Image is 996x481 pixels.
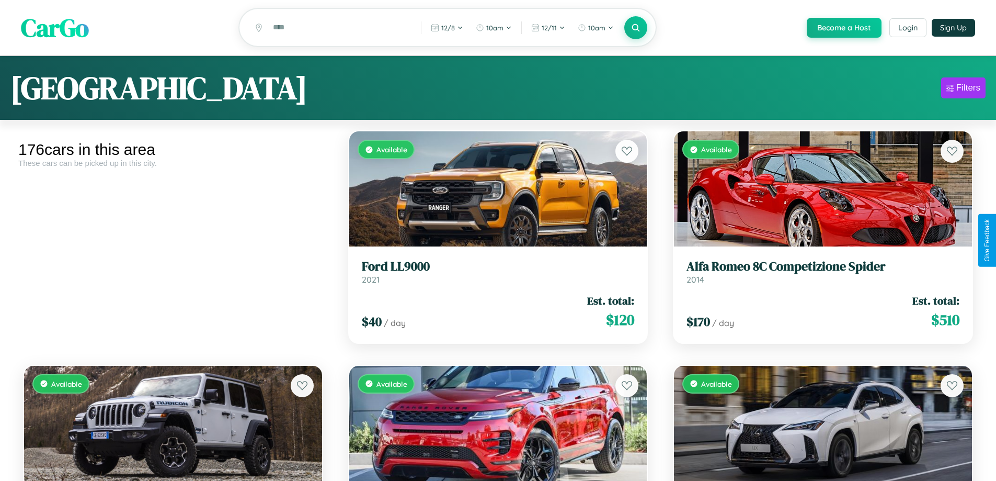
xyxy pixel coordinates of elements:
[588,24,605,32] span: 10am
[486,24,503,32] span: 10am
[384,318,406,328] span: / day
[362,274,380,285] span: 2021
[542,24,557,32] span: 12 / 11
[426,19,468,36] button: 12/8
[686,274,704,285] span: 2014
[807,18,881,38] button: Become a Host
[362,313,382,330] span: $ 40
[21,10,89,45] span: CarGo
[362,259,635,274] h3: Ford LL9000
[701,145,732,154] span: Available
[376,145,407,154] span: Available
[441,24,455,32] span: 12 / 8
[701,379,732,388] span: Available
[931,309,959,330] span: $ 510
[587,293,634,308] span: Est. total:
[376,379,407,388] span: Available
[983,219,991,262] div: Give Feedback
[686,259,959,274] h3: Alfa Romeo 8C Competizione Spider
[471,19,517,36] button: 10am
[51,379,82,388] span: Available
[941,77,986,98] button: Filters
[362,259,635,285] a: Ford LL90002021
[686,313,710,330] span: $ 170
[889,18,926,37] button: Login
[526,19,570,36] button: 12/11
[18,141,328,159] div: 176 cars in this area
[912,293,959,308] span: Est. total:
[10,66,307,109] h1: [GEOGRAPHIC_DATA]
[606,309,634,330] span: $ 120
[956,83,980,93] div: Filters
[932,19,975,37] button: Sign Up
[18,159,328,167] div: These cars can be picked up in this city.
[573,19,619,36] button: 10am
[686,259,959,285] a: Alfa Romeo 8C Competizione Spider2014
[712,318,734,328] span: / day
